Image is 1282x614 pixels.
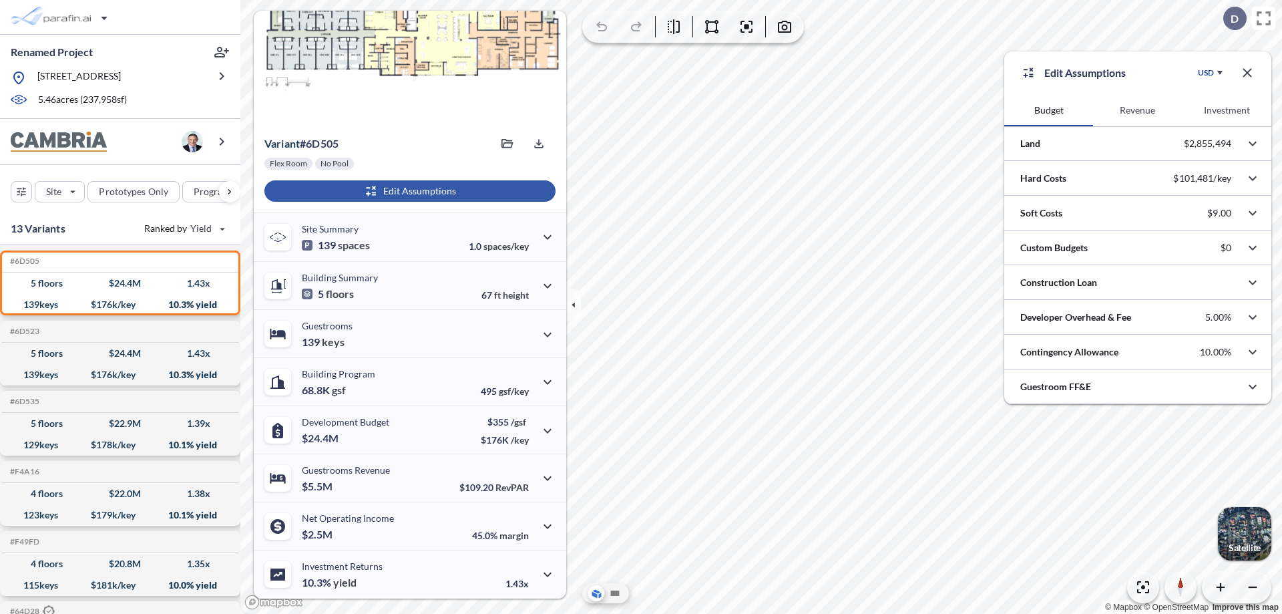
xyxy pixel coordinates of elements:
h5: Click to copy the code [7,397,39,406]
p: Construction Loan [1020,276,1097,289]
button: Program [182,181,254,202]
p: 1.0 [469,241,529,252]
button: Aerial View [588,585,604,601]
p: 5.46 acres ( 237,958 sf) [38,93,127,108]
p: Prototypes Only [99,185,168,198]
p: 45.0% [472,530,529,541]
button: Site Plan [607,585,623,601]
button: Prototypes Only [87,181,180,202]
span: /key [511,434,529,446]
p: Guestroom FF&E [1020,380,1091,394]
span: gsf [332,383,346,397]
a: Improve this map [1213,603,1279,612]
p: 495 [481,386,529,397]
p: Net Operating Income [302,512,394,524]
p: No Pool [320,158,349,169]
p: 13 Variants [11,220,65,237]
span: yield [333,576,357,589]
p: Custom Budgets [1020,241,1088,255]
p: $2,855,494 [1184,138,1231,150]
p: 10.3% [302,576,357,589]
p: Program [194,185,231,198]
span: height [503,289,529,301]
p: 139 [302,239,370,252]
p: Soft Costs [1020,206,1062,220]
span: RevPAR [495,482,529,493]
p: Flex Room [270,158,307,169]
h5: Click to copy the code [7,257,39,266]
p: $5.5M [302,480,335,493]
a: Mapbox homepage [244,595,303,610]
img: Switcher Image [1218,507,1271,561]
div: USD [1198,67,1214,78]
p: Guestrooms Revenue [302,464,390,476]
p: [STREET_ADDRESS] [37,69,121,86]
p: Guestrooms [302,320,353,331]
p: Developer Overhead & Fee [1020,311,1131,324]
span: margin [499,530,529,541]
button: Site [35,181,85,202]
p: # 6d505 [264,137,339,150]
span: ft [494,289,501,301]
p: $9.00 [1207,207,1231,219]
h5: Click to copy the code [7,467,39,476]
p: Building Program [302,368,375,379]
span: Variant [264,137,300,150]
p: Site [46,185,61,198]
span: spaces/key [483,241,529,252]
a: Mapbox [1105,603,1142,612]
p: 10.00% [1200,346,1231,358]
button: Edit Assumptions [264,180,556,202]
a: OpenStreetMap [1144,603,1209,612]
p: Satellite [1229,543,1261,553]
span: floors [326,287,354,301]
p: $355 [481,416,529,428]
p: $101,481/key [1173,172,1231,184]
p: 5 [302,287,354,301]
span: gsf/key [499,386,529,397]
button: Revenue [1093,94,1182,126]
p: 1.43x [505,578,529,589]
button: Investment [1183,94,1271,126]
p: Site Summary [302,223,359,235]
p: Renamed Project [11,45,93,59]
h5: Click to copy the code [7,327,39,336]
h5: Click to copy the code [7,537,39,547]
span: spaces [338,239,370,252]
button: Budget [1004,94,1093,126]
p: $176K [481,434,529,446]
img: BrandImage [11,132,107,152]
p: Hard Costs [1020,172,1066,185]
span: Yield [190,222,212,235]
p: 67 [481,289,529,301]
p: $24.4M [302,432,341,445]
p: 139 [302,335,345,349]
p: Building Summary [302,272,378,283]
button: Switcher ImageSatellite [1218,507,1271,561]
img: user logo [182,131,203,152]
p: 5.00% [1205,311,1231,323]
button: Ranked by Yield [134,218,234,239]
span: /gsf [511,416,526,428]
p: D [1231,13,1239,25]
p: Development Budget [302,416,389,428]
span: keys [322,335,345,349]
p: Investment Returns [302,561,383,572]
p: Edit Assumptions [1044,65,1126,81]
p: $0 [1221,242,1231,254]
p: $109.20 [459,482,529,493]
p: $2.5M [302,528,335,541]
p: 68.8K [302,383,346,397]
p: Land [1020,137,1040,150]
p: Contingency Allowance [1020,345,1118,359]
